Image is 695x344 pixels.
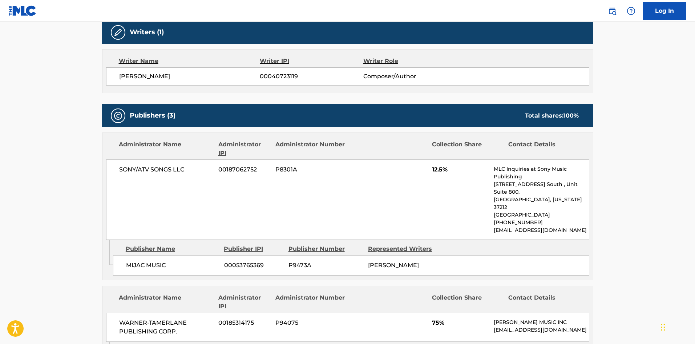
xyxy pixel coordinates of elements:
[494,196,589,211] p: [GEOGRAPHIC_DATA], [US_STATE] 37212
[275,140,346,158] div: Administrator Number
[508,293,579,311] div: Contact Details
[224,245,283,253] div: Publisher IPI
[432,293,502,311] div: Collection Share
[275,165,346,174] span: P8301A
[494,319,589,326] p: [PERSON_NAME] MUSIC INC
[275,319,346,327] span: P94075
[218,165,270,174] span: 00187062752
[525,111,579,120] div: Total shares:
[119,165,213,174] span: SONY/ATV SONGS LLC
[260,72,363,81] span: 00040723119
[368,245,442,253] div: Represented Writers
[432,140,502,158] div: Collection Share
[494,219,589,226] p: [PHONE_NUMBER]
[494,165,589,181] p: MLC Inquiries at Sony Music Publishing
[494,326,589,334] p: [EMAIL_ADDRESS][DOMAIN_NAME]
[119,319,213,336] span: WARNER-TAMERLANE PUBLISHING CORP.
[661,316,665,338] div: Drag
[494,211,589,219] p: [GEOGRAPHIC_DATA]
[218,293,270,311] div: Administrator IPI
[605,4,619,18] a: Public Search
[494,181,589,196] p: [STREET_ADDRESS] South , Unit Suite 800,
[275,293,346,311] div: Administrator Number
[659,309,695,344] iframe: Chat Widget
[494,226,589,234] p: [EMAIL_ADDRESS][DOMAIN_NAME]
[624,4,638,18] div: Help
[114,28,122,37] img: Writers
[643,2,686,20] a: Log In
[260,57,363,66] div: Writer IPI
[130,111,175,120] h5: Publishers (3)
[363,57,457,66] div: Writer Role
[608,7,617,15] img: search
[224,261,283,270] span: 00053765369
[368,262,419,269] span: [PERSON_NAME]
[288,245,363,253] div: Publisher Number
[130,28,164,36] h5: Writers (1)
[126,245,218,253] div: Publisher Name
[563,112,579,119] span: 100 %
[119,57,260,66] div: Writer Name
[218,319,270,327] span: 00185314175
[363,72,457,81] span: Composer/Author
[432,165,488,174] span: 12.5%
[432,319,488,327] span: 75%
[114,111,122,120] img: Publishers
[119,140,213,158] div: Administrator Name
[288,261,363,270] span: P9473A
[627,7,635,15] img: help
[119,293,213,311] div: Administrator Name
[9,5,37,16] img: MLC Logo
[218,140,270,158] div: Administrator IPI
[119,72,260,81] span: [PERSON_NAME]
[126,261,219,270] span: MIJAC MUSIC
[508,140,579,158] div: Contact Details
